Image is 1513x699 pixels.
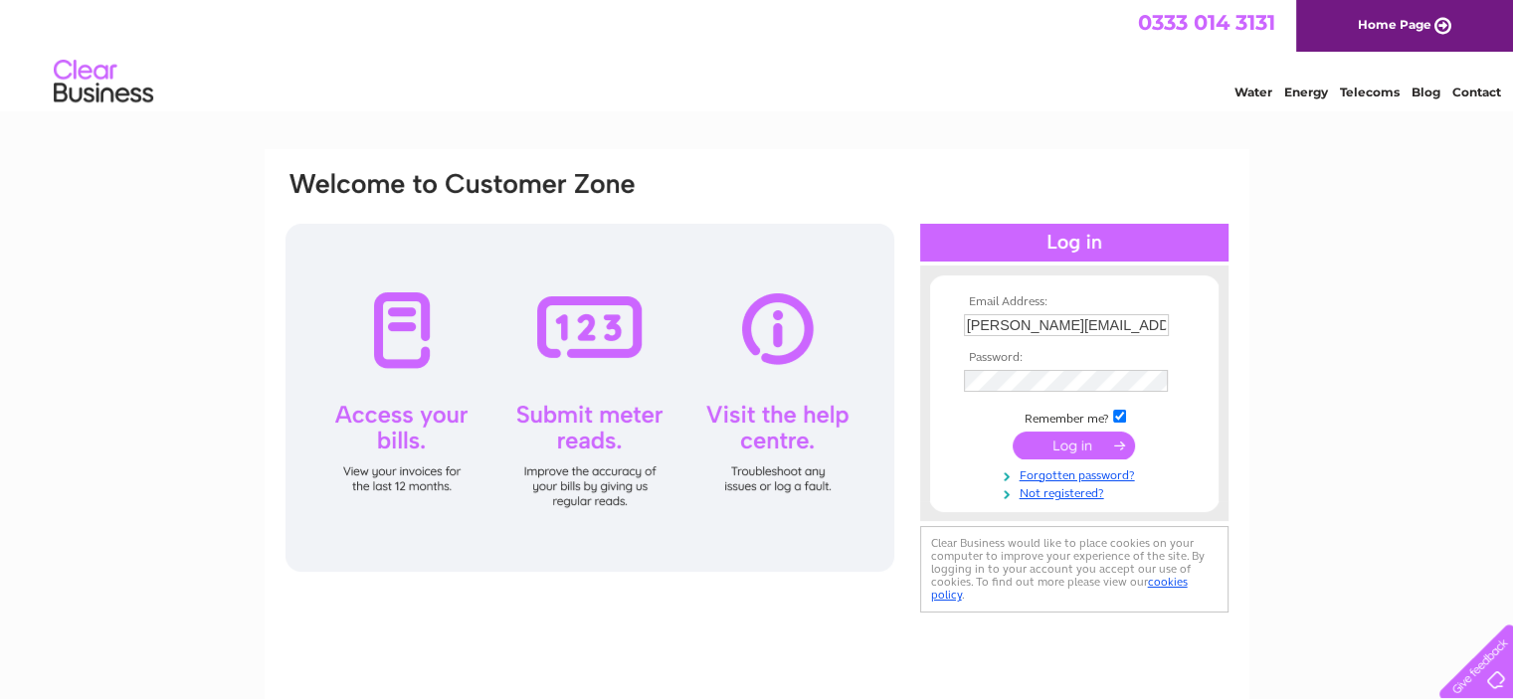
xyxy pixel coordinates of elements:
th: Email Address: [959,295,1190,309]
a: Blog [1412,85,1440,99]
a: cookies policy [931,575,1188,602]
a: 0333 014 3131 [1138,10,1275,35]
a: Energy [1284,85,1328,99]
input: Submit [1013,432,1135,459]
a: Telecoms [1340,85,1400,99]
img: logo.png [53,52,154,112]
a: Contact [1452,85,1501,99]
a: Water [1234,85,1272,99]
a: Not registered? [964,482,1190,501]
th: Password: [959,351,1190,365]
td: Remember me? [959,407,1190,427]
div: Clear Business is a trading name of Verastar Limited (registered in [GEOGRAPHIC_DATA] No. 3667643... [287,11,1228,96]
a: Forgotten password? [964,464,1190,483]
div: Clear Business would like to place cookies on your computer to improve your experience of the sit... [920,526,1229,612]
